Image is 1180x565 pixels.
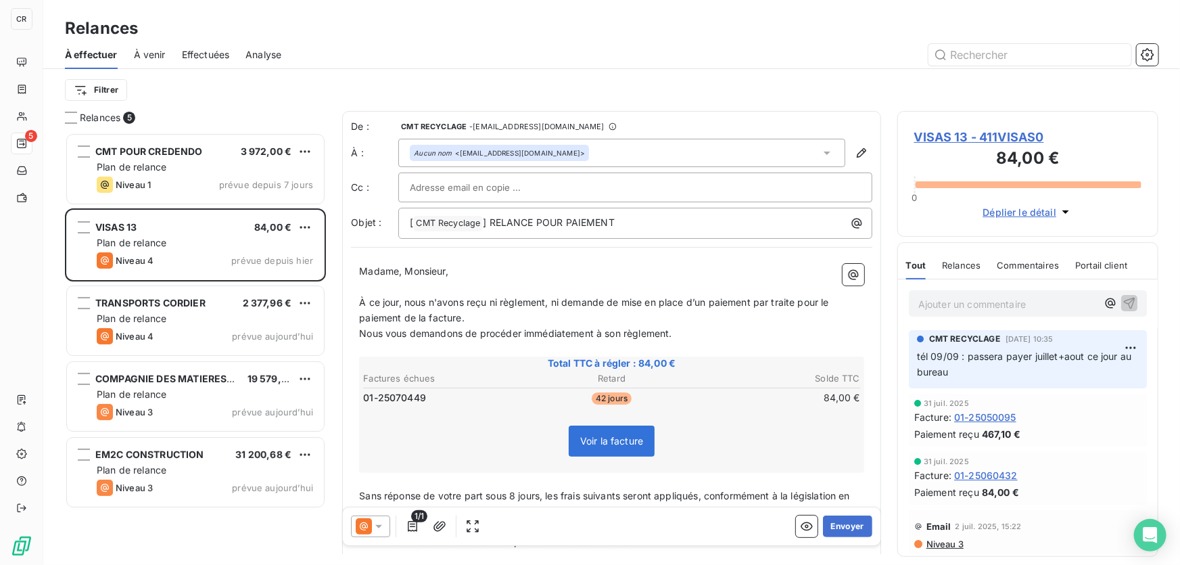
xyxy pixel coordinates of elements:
span: CMT RECYCLAGE [401,122,467,131]
span: Email [926,521,951,532]
span: Plan de relance [97,388,166,400]
span: - [EMAIL_ADDRESS][DOMAIN_NAME] [469,122,604,131]
span: Plan de relance [97,237,166,248]
span: À venir [134,48,166,62]
span: EM2C CONSTRUCTION [95,449,204,460]
span: prévue aujourd’hui [232,331,313,342]
div: CR [11,8,32,30]
span: Relances [80,111,120,125]
h3: 84,00 € [914,146,1141,173]
span: TRANSPORTS CORDIER [95,297,206,309]
span: Analyse [245,48,281,62]
label: Cc : [351,181,398,194]
span: CMT RECYCLAGE [929,333,1000,345]
span: prévue aujourd’hui [232,407,313,417]
span: 31 juil. 2025 [924,457,969,466]
span: Portail client [1075,260,1127,271]
span: Paiement reçu [914,427,979,441]
span: À effectuer [65,48,118,62]
span: CMT Recyclage [414,216,482,231]
span: CMT POUR CREDENDO [95,145,203,157]
span: Plan de relance [97,313,166,324]
span: [DATE] 10:35 [1006,335,1054,343]
span: COMPAGNIE DES MATIERES PREMIER [95,373,272,384]
th: Solde TTC [696,371,861,386]
span: Total TTC à régler : 84,00 € [361,357,862,370]
span: Plan de relance [97,161,166,173]
span: Commentaires [997,260,1060,271]
span: prévue depuis 7 jours [219,179,313,190]
span: 01-25050095 [954,410,1016,424]
span: Nous vous demandons de procéder immédiatement à son règlement. [359,327,671,339]
span: Niveau 3 [116,482,153,493]
img: Logo LeanPay [11,535,32,557]
span: 31 juil. 2025 [924,399,969,407]
span: Facture : [914,410,951,424]
div: <[EMAIL_ADDRESS][DOMAIN_NAME]> [414,148,585,158]
span: Niveau 1 [116,179,151,190]
span: 1/1 [411,510,427,522]
span: ] RELANCE POUR PAIEMENT [483,217,614,228]
span: Effectuées [182,48,230,62]
span: 01-25060432 [954,468,1018,482]
input: Rechercher [928,44,1131,66]
span: 2 juil. 2025, 15:22 [955,522,1022,530]
span: prévue aujourd’hui [232,482,313,493]
span: À ce jour, nous n'avons reçu ni règlement, ni demande de mise en place d’un paiement par traite p... [359,296,832,323]
span: Déplier le détail [983,205,1057,219]
span: 0 [912,192,918,203]
span: VISAS 13 [95,221,137,233]
td: 84,00 € [696,390,861,405]
span: VISAS 13 - 411VISAS0 [914,128,1141,146]
span: Niveau 4 [116,255,154,266]
span: Madame, Monsieur, [359,265,448,277]
span: 84,00 € [982,485,1019,499]
span: 01-25070449 [363,391,426,405]
span: Paiement reçu [914,485,979,499]
th: Retard [529,371,694,386]
span: Niveau 4 [116,331,154,342]
span: Objet : [351,217,381,228]
span: Voir la facture [580,435,643,447]
span: Relances [942,260,981,271]
th: Factures échues [362,371,527,386]
span: 31 200,68 € [235,449,291,460]
button: Envoyer [823,516,872,537]
span: Niveau 3 [116,407,153,417]
span: Niveau 3 [925,539,964,549]
span: 2 377,96 € [243,297,292,309]
div: Open Intercom Messenger [1134,519,1166,551]
button: Déplier le détail [979,204,1077,220]
input: Adresse email en copie ... [410,177,555,198]
span: Facture : [914,468,951,482]
span: tél 09/09 : passera payer juillet+aout ce jour au bureau [917,351,1135,378]
em: Aucun nom [414,148,452,158]
span: De : [351,120,398,133]
span: Sans réponse de votre part sous 8 jours, les frais suivants seront appliqués, conformément à la l... [359,490,853,517]
span: prévue depuis hier [231,255,313,266]
span: [ [410,217,413,228]
span: Plan de relance [97,464,166,476]
span: 5 [123,112,135,124]
h3: Relances [65,16,138,41]
span: 84,00 € [254,221,291,233]
span: 42 jours [592,392,632,405]
button: Filtrer [65,79,127,101]
span: 3 972,00 € [241,145,292,157]
span: 19 579,08 € [247,373,303,384]
span: 467,10 € [982,427,1020,441]
span: Tout [906,260,926,271]
label: À : [351,146,398,160]
span: 5 [25,130,37,142]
